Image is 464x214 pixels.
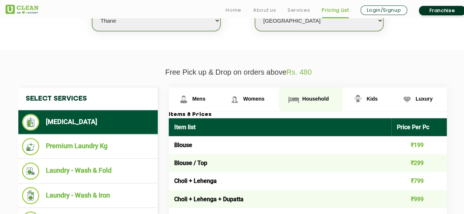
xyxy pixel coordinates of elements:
[286,68,312,76] span: Rs. 480
[18,87,158,110] h4: Select Services
[169,172,391,190] td: Choli + Lehenga
[169,112,447,118] h3: Items & Prices
[253,6,276,15] a: About us
[243,96,264,102] span: Womens
[302,96,329,102] span: Household
[391,136,447,154] td: ₹199
[169,118,391,136] th: Item list
[22,114,39,131] img: Dry Cleaning
[22,114,154,131] li: [MEDICAL_DATA]
[366,96,377,102] span: Kids
[391,190,447,208] td: ₹999
[169,154,391,172] td: Blouse / Top
[22,162,154,180] li: Laundry - Wash & Fold
[169,136,391,154] td: Blouse
[22,138,154,155] li: Premium Laundry Kg
[361,5,407,15] a: Login/Signup
[22,162,39,180] img: Laundry - Wash & Fold
[22,187,39,204] img: Laundry - Wash & Iron
[401,93,413,106] img: Luxury
[226,6,241,15] a: Home
[287,93,300,106] img: Household
[391,154,447,172] td: ₹299
[351,93,364,106] img: Kids
[169,190,391,208] td: Choli + Lehenga + Dupatta
[22,187,154,204] li: Laundry - Wash & Iron
[228,93,241,106] img: Womens
[6,5,39,14] img: UClean Laundry and Dry Cleaning
[192,96,205,102] span: Mens
[22,138,39,155] img: Premium Laundry Kg
[322,6,349,15] a: Pricing List
[391,118,447,136] th: Price Per Pc
[391,172,447,190] td: ₹799
[177,93,190,106] img: Mens
[416,96,433,102] span: Luxury
[288,6,310,15] a: Services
